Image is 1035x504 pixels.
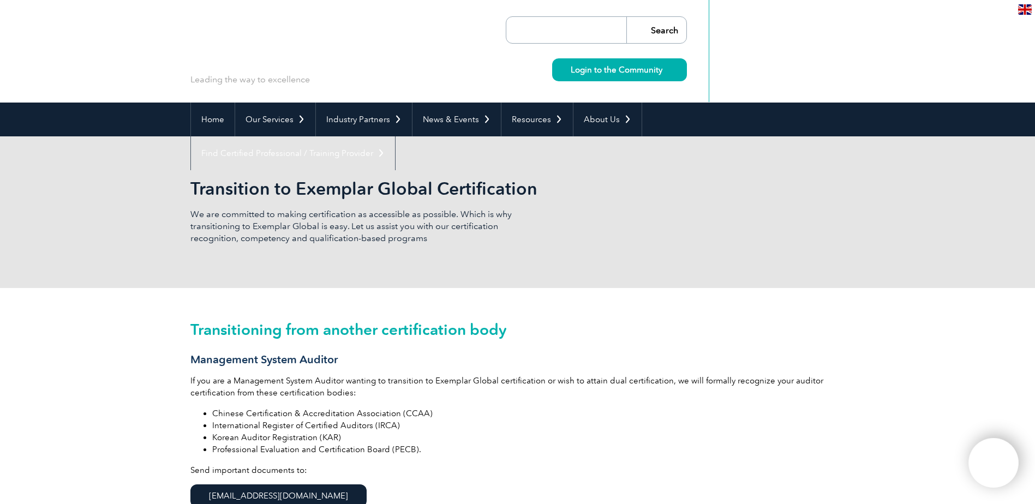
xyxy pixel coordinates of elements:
[980,449,1007,477] img: svg+xml;nitro-empty-id=MTM3ODoxMTY=-1;base64,PHN2ZyB2aWV3Qm94PSIwIDAgNDAwIDQwMCIgd2lkdGg9IjQwMCIg...
[191,103,235,136] a: Home
[1018,4,1032,15] img: en
[191,136,395,170] a: Find Certified Professional / Training Provider
[412,103,501,136] a: News & Events
[316,103,412,136] a: Industry Partners
[190,74,310,86] p: Leading the way to excellence
[190,180,649,197] h2: Transition to Exemplar Global Certification
[552,58,687,81] a: Login to the Community
[235,103,315,136] a: Our Services
[190,321,845,338] h2: Transitioning from another certification body
[212,407,845,419] li: Chinese Certification & Accreditation Association (CCAA)
[662,67,668,73] img: svg+xml;nitro-empty-id=MzU4OjIyMw==-1;base64,PHN2ZyB2aWV3Qm94PSIwIDAgMTEgMTEiIHdpZHRoPSIxMSIgaGVp...
[190,353,845,367] h3: Management System Auditor
[190,208,518,244] p: We are committed to making certification as accessible as possible. Which is why transitioning to...
[212,443,845,455] li: Professional Evaluation and Certification Board (PECB).
[626,17,686,43] input: Search
[190,375,845,399] p: If you are a Management System Auditor wanting to transition to Exemplar Global certification or ...
[573,103,642,136] a: About Us
[212,419,845,431] li: International Register of Certified Auditors (IRCA)
[501,103,573,136] a: Resources
[212,431,845,443] li: Korean Auditor Registration (KAR)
